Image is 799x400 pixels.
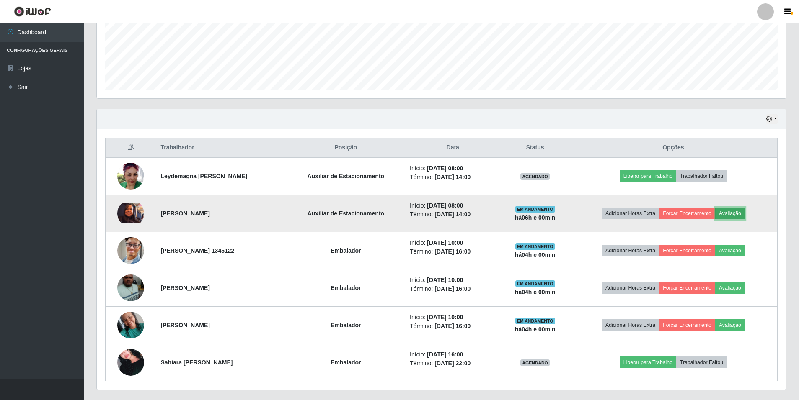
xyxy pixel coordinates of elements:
[14,6,51,17] img: CoreUI Logo
[410,285,496,293] li: Término:
[117,343,144,382] img: 1758222051046.jpeg
[659,319,715,331] button: Forçar Encerramento
[659,245,715,256] button: Forçar Encerramento
[676,356,727,368] button: Trabalhador Faltou
[410,247,496,256] li: Término:
[715,319,745,331] button: Avaliação
[308,173,385,179] strong: Auxiliar de Estacionamento
[410,210,496,219] li: Término:
[117,203,144,223] img: 1756663906828.jpeg
[620,356,676,368] button: Liberar para Trabalho
[117,163,144,190] img: 1754944379156.jpeg
[427,165,463,172] time: [DATE] 08:00
[160,173,247,179] strong: Leydemagna [PERSON_NAME]
[602,282,659,294] button: Adicionar Horas Extra
[410,350,496,359] li: Início:
[659,282,715,294] button: Forçar Encerramento
[331,247,361,254] strong: Embalador
[434,174,471,180] time: [DATE] 14:00
[427,202,463,209] time: [DATE] 08:00
[569,138,778,158] th: Opções
[715,282,745,294] button: Avaliação
[515,326,556,333] strong: há 04 h e 00 min
[410,313,496,322] li: Início:
[410,238,496,247] li: Início:
[515,214,556,221] strong: há 06 h e 00 min
[160,285,209,291] strong: [PERSON_NAME]
[117,227,144,274] img: 1755341195126.jpeg
[515,251,556,258] strong: há 04 h e 00 min
[515,280,555,287] span: EM ANDAMENTO
[410,359,496,368] li: Término:
[427,277,463,283] time: [DATE] 10:00
[117,271,144,305] img: 1754068136422.jpeg
[676,170,727,182] button: Trabalhador Faltou
[515,318,555,324] span: EM ANDAMENTO
[155,138,287,158] th: Trabalhador
[434,323,471,329] time: [DATE] 16:00
[410,201,496,210] li: Início:
[434,285,471,292] time: [DATE] 16:00
[515,243,555,250] span: EM ANDAMENTO
[515,206,555,213] span: EM ANDAMENTO
[160,322,209,328] strong: [PERSON_NAME]
[308,210,385,217] strong: Auxiliar de Estacionamento
[160,210,209,217] strong: [PERSON_NAME]
[520,173,550,180] span: AGENDADO
[434,248,471,255] time: [DATE] 16:00
[515,289,556,295] strong: há 04 h e 00 min
[427,351,463,358] time: [DATE] 16:00
[117,307,144,343] img: 1755991317479.jpeg
[602,319,659,331] button: Adicionar Horas Extra
[160,359,233,366] strong: Sahiara [PERSON_NAME]
[620,170,676,182] button: Liberar para Trabalho
[331,322,361,328] strong: Embalador
[434,360,471,367] time: [DATE] 22:00
[434,211,471,218] time: [DATE] 14:00
[427,314,463,321] time: [DATE] 10:00
[715,208,745,219] button: Avaliação
[659,208,715,219] button: Forçar Encerramento
[160,247,234,254] strong: [PERSON_NAME] 1345122
[410,173,496,182] li: Término:
[427,239,463,246] time: [DATE] 10:00
[287,138,405,158] th: Posição
[331,359,361,366] strong: Embalador
[602,208,659,219] button: Adicionar Horas Extra
[410,164,496,173] li: Início:
[410,276,496,285] li: Início:
[520,359,550,366] span: AGENDADO
[331,285,361,291] strong: Embalador
[501,138,569,158] th: Status
[405,138,501,158] th: Data
[602,245,659,256] button: Adicionar Horas Extra
[410,322,496,331] li: Término:
[715,245,745,256] button: Avaliação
